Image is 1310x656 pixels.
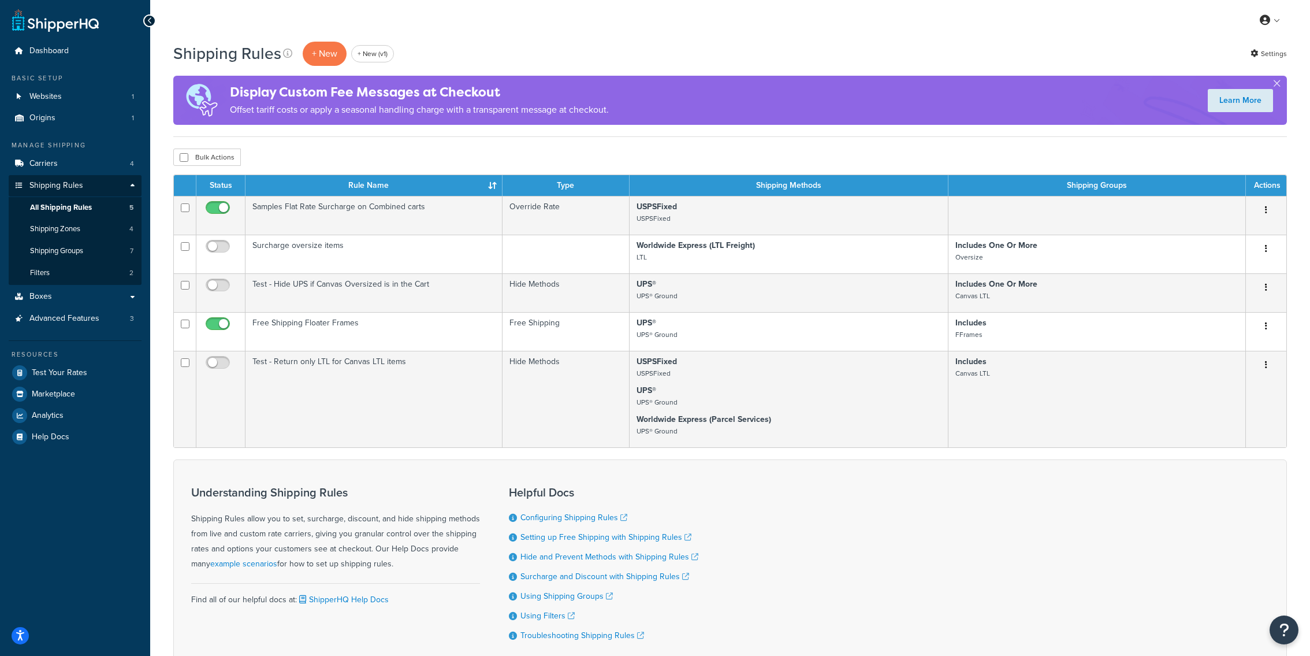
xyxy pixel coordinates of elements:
span: All Shipping Rules [30,203,92,213]
span: Origins [29,113,55,123]
a: All Shipping Rules 5 [9,197,142,218]
th: Shipping Groups [948,175,1246,196]
a: + New (v1) [351,45,394,62]
a: Shipping Rules [9,175,142,197]
small: FFrames [955,329,982,340]
span: Shipping Groups [30,246,83,256]
button: Bulk Actions [173,149,241,166]
a: Analytics [9,405,142,426]
a: Settings [1251,46,1287,62]
span: Carriers [29,159,58,169]
strong: UPS® [637,384,656,396]
a: Origins 1 [9,108,142,129]
span: 1 [132,113,134,123]
small: Canvas LTL [955,291,990,301]
span: 1 [132,92,134,102]
td: Free Shipping [503,312,630,351]
small: UPS® Ground [637,329,678,340]
li: Websites [9,86,142,108]
a: Advanced Features 3 [9,308,142,329]
span: 4 [129,224,133,234]
span: Help Docs [32,432,69,442]
a: Troubleshooting Shipping Rules [520,629,644,642]
div: Shipping Rules allow you to set, surcharge, discount, and hide shipping methods from live and cus... [191,486,480,572]
strong: USPSFixed [637,201,677,213]
strong: Includes One Or More [955,239,1037,251]
a: Setting up Free Shipping with Shipping Rules [520,531,691,543]
th: Rule Name : activate to sort column ascending [245,175,503,196]
td: Test - Hide UPS if Canvas Oversized is in the Cart [245,273,503,312]
li: Shipping Rules [9,175,142,285]
img: duties-banner-06bc72dcb5fe05cb3f9472aba00be2ae8eb53ab6f0d8bb03d382ba314ac3c341.png [173,76,230,125]
small: UPS® Ground [637,291,678,301]
span: 7 [130,246,133,256]
div: Manage Shipping [9,140,142,150]
small: LTL [637,252,647,262]
div: Find all of our helpful docs at: [191,583,480,607]
span: Shipping Rules [29,181,83,191]
div: Resources [9,350,142,359]
li: Shipping Groups [9,240,142,262]
td: Surcharge oversize items [245,235,503,273]
strong: Includes [955,317,987,329]
a: example scenarios [210,558,277,570]
h3: Helpful Docs [509,486,698,499]
li: Origins [9,108,142,129]
strong: Worldwide Express (LTL Freight) [637,239,755,251]
span: 4 [130,159,134,169]
small: Canvas LTL [955,368,990,379]
span: 2 [129,268,133,278]
small: Oversize [955,252,983,262]
li: Shipping Zones [9,218,142,240]
span: Shipping Zones [30,224,80,234]
a: Surcharge and Discount with Shipping Rules [520,570,689,583]
a: Learn More [1208,89,1273,112]
span: Dashboard [29,46,69,56]
a: Dashboard [9,40,142,62]
td: Hide Methods [503,273,630,312]
li: Carriers [9,153,142,175]
span: Marketplace [32,390,75,399]
small: UPS® Ground [637,426,678,436]
li: Advanced Features [9,308,142,329]
a: Shipping Zones 4 [9,218,142,240]
div: Basic Setup [9,73,142,83]
small: USPSFixed [637,213,671,224]
a: Test Your Rates [9,362,142,383]
a: Marketplace [9,384,142,405]
li: Filters [9,262,142,284]
strong: UPS® [637,278,656,290]
strong: Includes [955,355,987,368]
a: Carriers 4 [9,153,142,175]
a: ShipperHQ Home [12,9,99,32]
th: Type [503,175,630,196]
th: Actions [1246,175,1286,196]
h4: Display Custom Fee Messages at Checkout [230,83,609,102]
a: Help Docs [9,427,142,447]
a: Using Filters [520,610,575,622]
a: ShipperHQ Help Docs [297,594,389,606]
td: Test - Return only LTL for Canvas LTL items [245,351,503,447]
a: Configuring Shipping Rules [520,512,627,524]
small: USPSFixed [637,368,671,379]
strong: UPS® [637,317,656,329]
small: UPS® Ground [637,397,678,407]
h1: Shipping Rules [173,42,281,65]
li: All Shipping Rules [9,197,142,218]
span: Analytics [32,411,64,421]
p: + New [303,42,347,65]
td: Free Shipping Floater Frames [245,312,503,351]
button: Open Resource Center [1270,616,1298,644]
td: Samples Flat Rate Surcharge on Combined carts [245,196,503,235]
span: 5 [129,203,133,213]
a: Filters 2 [9,262,142,284]
a: Boxes [9,286,142,307]
th: Status [196,175,245,196]
span: Test Your Rates [32,368,87,378]
a: Using Shipping Groups [520,590,613,602]
span: Boxes [29,292,52,302]
a: Websites 1 [9,86,142,108]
